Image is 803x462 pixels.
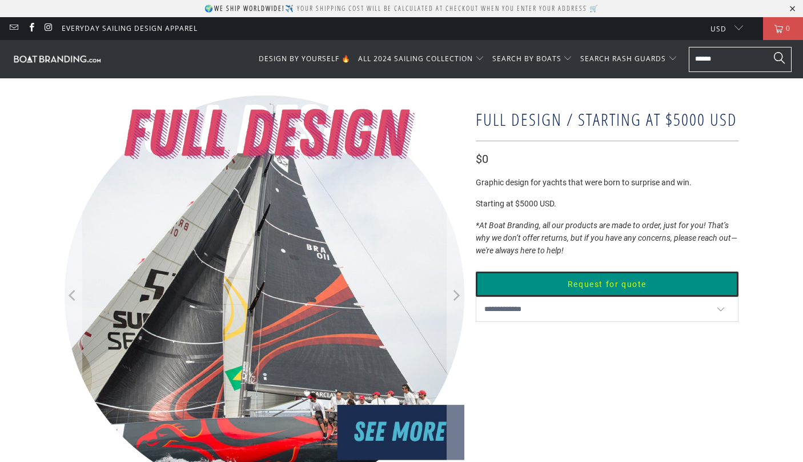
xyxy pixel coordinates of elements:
strong: We ship worldwide! [214,3,285,13]
p: Starting at $5000 USD. [476,197,738,210]
button: Request for quote [476,272,738,297]
summary: SEARCH RASH GUARDS [580,46,677,73]
a: Boatbranding on Facebook [26,23,35,33]
summary: ALL 2024 SAILING COLLECTION [358,46,484,73]
em: *At Boat Branding, all our products are made to order, just for you! That’s why we don’t offer re... [476,221,737,256]
span: DESIGN BY YOURSELF 🔥 [259,54,351,63]
nav: Translation missing: en.navigation.header.main_nav [259,46,677,73]
span: 0 [783,17,793,40]
a: DESIGN BY YOURSELF 🔥 [259,46,351,73]
span: SEARCH BY BOATS [492,54,561,63]
span: $0 [476,152,488,166]
a: Everyday Sailing Design Apparel [62,22,198,35]
span: USD [710,24,726,34]
img: Boatbranding [11,53,103,64]
summary: SEARCH BY BOATS [492,46,573,73]
button: USD [701,17,743,40]
a: Boatbranding on Instagram [43,23,53,33]
a: Email Boatbranding [9,23,18,33]
a: 0 [763,17,803,40]
h1: FULL DESIGN / Starting at $5000 USD [476,104,738,132]
span: SEARCH RASH GUARDS [580,54,666,63]
span: ALL 2024 SAILING COLLECTION [358,54,473,63]
p: Graphic design for yachts that were born to surprise and win. [476,176,738,189]
p: 🌍 ✈️ Your shipping cost will be calculated at checkout when you enter your address 🛒 [204,3,599,13]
